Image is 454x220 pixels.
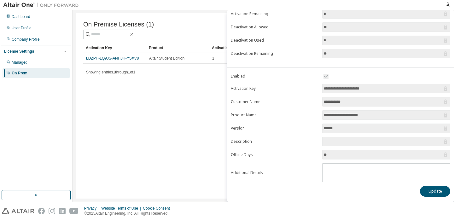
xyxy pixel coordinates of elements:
label: Deactivation Remaining [231,51,318,56]
div: Company Profile [12,37,40,42]
label: Deactivation Used [231,38,318,43]
div: User Profile [12,26,32,31]
label: Version [231,126,318,131]
div: Activation Allowed [212,43,270,53]
img: youtube.svg [69,208,79,214]
div: License Settings [4,49,34,54]
div: Managed [12,60,27,65]
label: Enabled [231,74,318,79]
label: Product Name [231,113,318,118]
img: facebook.svg [38,208,45,214]
label: Additional Details [231,170,318,175]
div: Cookie Consent [143,206,173,211]
label: Offline Days [231,152,318,157]
div: Product [149,43,207,53]
span: 1 [212,56,214,61]
span: On Premise Licenses (1) [83,21,154,28]
p: © 2025 Altair Engineering, Inc. All Rights Reserved. [84,211,174,216]
div: Dashboard [12,14,30,19]
span: Altair Student Edition [149,56,184,61]
label: Activation Remaining [231,11,318,16]
button: Update [420,186,450,197]
label: Description [231,139,318,144]
img: instagram.svg [49,208,55,214]
span: Showing entries 1 through 1 of 1 [86,70,135,74]
img: Altair One [3,2,82,8]
img: linkedin.svg [59,208,66,214]
label: Activation Key [231,86,318,91]
div: On Prem [12,71,27,76]
label: Customer Name [231,99,318,104]
div: Privacy [84,206,101,211]
img: altair_logo.svg [2,208,34,214]
label: Deactivation Allowed [231,25,318,30]
a: LDZPH-LQ9JS-ANH8H-YSXV8 [86,56,139,61]
div: Activation Key [86,43,144,53]
div: Website Terms of Use [101,206,143,211]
